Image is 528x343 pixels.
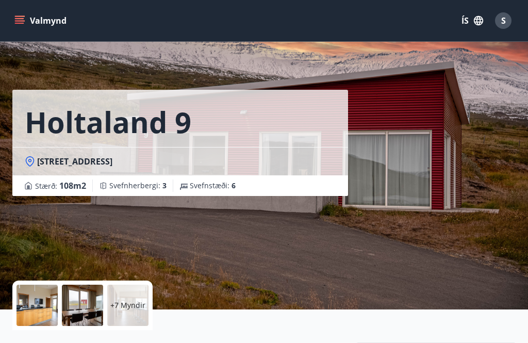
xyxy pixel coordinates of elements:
span: [STREET_ADDRESS] [37,156,112,167]
button: ÍS [456,11,489,30]
span: 6 [232,181,236,190]
button: S [491,8,516,33]
span: Stærð : [35,179,86,192]
span: Svefnstæði : [190,181,236,191]
span: 3 [162,181,167,190]
h1: Holtaland 9 [25,102,191,141]
span: S [501,15,506,26]
button: menu [12,11,71,30]
p: +7 Myndir [110,300,145,311]
span: 108 m2 [59,180,86,191]
span: Svefnherbergi : [109,181,167,191]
